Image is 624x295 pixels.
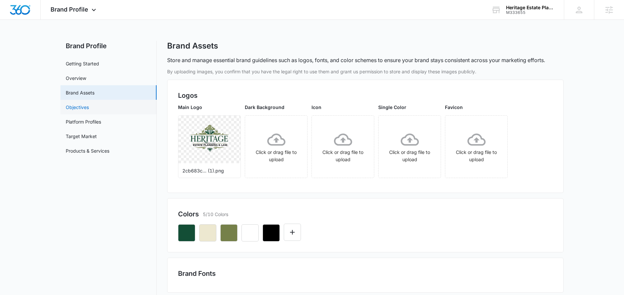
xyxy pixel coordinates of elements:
div: account name [506,5,554,10]
p: Main Logo [178,104,241,111]
p: By uploading images, you confirm that you have the legal right to use them and grant us permissio... [167,68,564,75]
p: Single Color [378,104,441,111]
div: Click or drag file to upload [312,130,374,163]
h2: Colors [178,209,199,219]
span: Click or drag file to upload [445,116,507,178]
a: Platform Profiles [66,118,101,125]
p: 2cb683c... (1).png [182,167,237,174]
a: Brand Assets [66,89,94,96]
div: account id [506,10,554,15]
p: Dark Background [245,104,308,111]
a: Target Market [66,133,97,140]
h2: Brand Profile [60,41,157,51]
a: Objectives [66,104,89,111]
a: Overview [66,75,86,82]
p: Favicon [445,104,508,111]
div: Click or drag file to upload [445,130,507,163]
span: Brand Profile [51,6,88,13]
div: Click or drag file to upload [379,130,441,163]
button: Edit Color [284,224,301,241]
h2: Logos [178,91,553,100]
a: Products & Services [66,147,109,154]
img: User uploaded logo [186,120,233,159]
p: Icon [312,104,374,111]
p: 5/10 Colors [203,211,228,218]
span: Click or drag file to upload [379,116,441,178]
a: Getting Started [66,60,99,67]
p: Store and manage essential brand guidelines such as logos, fonts, and color schemes to ensure you... [167,56,545,64]
span: Click or drag file to upload [245,116,307,178]
h1: Brand Assets [167,41,218,51]
h2: Brand Fonts [178,269,553,278]
div: Click or drag file to upload [245,130,307,163]
span: Click or drag file to upload [312,116,374,178]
